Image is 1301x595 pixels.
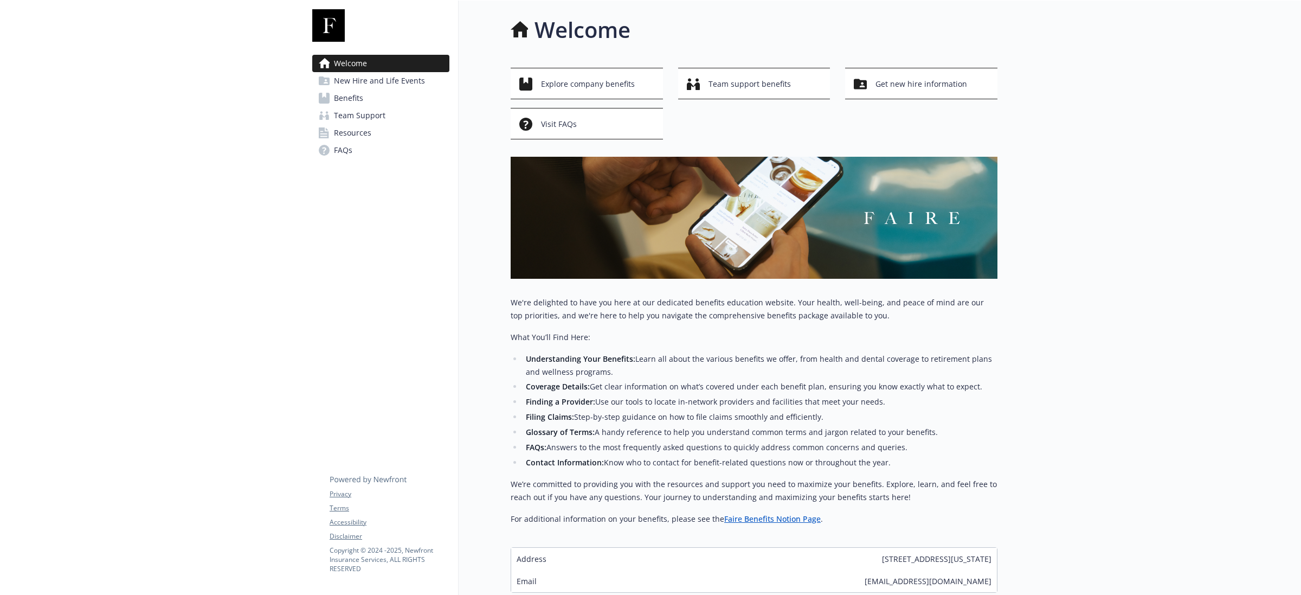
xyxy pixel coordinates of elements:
[523,353,997,379] li: Learn all about the various benefits we offer, from health and dental coverage to retirement plan...
[312,55,449,72] a: Welcome
[312,89,449,107] a: Benefits
[334,124,371,142] span: Resources
[875,74,967,94] span: Get new hire information
[517,553,546,565] span: Address
[523,441,997,454] li: Answers to the most frequently asked questions to quickly address common concerns and queries.
[541,114,577,135] span: Visit FAQs
[312,124,449,142] a: Resources
[523,456,997,469] li: Know who to contact for benefit-related questions now or throughout the year.
[511,157,997,279] img: overview page banner
[334,107,385,124] span: Team Support
[523,411,997,424] li: Step-by-step guidance on how to file claims smoothly and efficiently.
[330,489,449,499] a: Privacy
[517,575,537,587] span: Email
[511,331,997,344] p: What You’ll Find Here:
[523,380,997,393] li: Get clear information on what’s covered under each benefit plan, ensuring you know exactly what t...
[330,517,449,527] a: Accessibility
[845,68,997,99] button: Get new hire information
[709,74,791,94] span: Team support benefits
[882,553,991,565] span: [STREET_ADDRESS][US_STATE]
[526,381,590,392] strong: Coverage Details:
[526,457,604,468] strong: Contact Information:
[511,513,997,526] p: For additional information on your benefits, please see the .
[334,72,425,89] span: New Hire and Life Events
[334,55,367,72] span: Welcome
[526,396,595,407] strong: Finding a Provider:
[526,427,595,437] strong: Glossary of Terms:
[511,108,663,139] button: Visit FAQs
[523,426,997,439] li: A handy reference to help you understand common terms and jargon related to your benefits.
[330,503,449,513] a: Terms
[534,14,630,46] h1: Welcome
[523,395,997,408] li: Use our tools to locate in-network providers and facilities that meet your needs.
[526,442,546,452] strong: FAQs:
[526,354,635,364] strong: Understanding Your Benefits:
[312,72,449,89] a: New Hire and Life Events
[334,89,363,107] span: Benefits
[865,575,991,587] span: [EMAIL_ADDRESS][DOMAIN_NAME]
[334,142,352,159] span: FAQs
[526,412,574,422] strong: Filing Claims:
[511,68,663,99] button: Explore company benefits
[330,546,449,573] p: Copyright © 2024 - 2025 , Newfront Insurance Services, ALL RIGHTS RESERVED
[312,107,449,124] a: Team Support
[312,142,449,159] a: FAQs
[511,296,997,322] p: We're delighted to have you here at our dedicated benefits education website. Your health, well-b...
[511,478,997,504] p: We’re committed to providing you with the resources and support you need to maximize your benefit...
[541,74,635,94] span: Explore company benefits
[678,68,830,99] button: Team support benefits
[724,514,821,524] a: Faire Benefits Notion Page
[330,532,449,541] a: Disclaimer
